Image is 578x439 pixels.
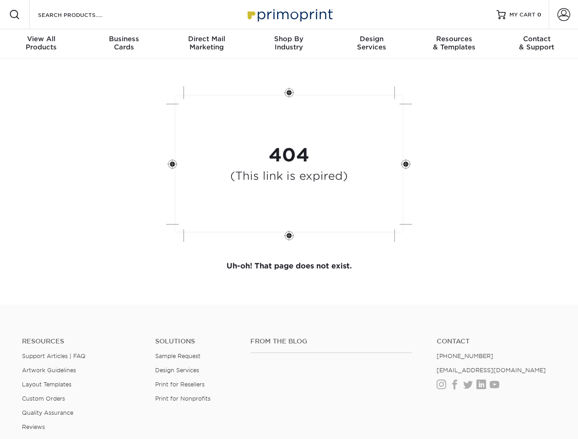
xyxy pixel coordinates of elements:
a: Quality Assurance [22,409,73,416]
a: Layout Templates [22,381,71,388]
div: Cards [82,35,165,51]
span: Direct Mail [165,35,248,43]
a: Print for Resellers [155,381,205,388]
input: SEARCH PRODUCTS..... [37,9,126,20]
a: DesignServices [330,29,413,59]
strong: 404 [269,144,309,166]
span: Business [82,35,165,43]
a: Sample Request [155,353,200,359]
a: [PHONE_NUMBER] [437,353,493,359]
a: Contact [437,337,556,345]
a: Design Services [155,367,199,374]
span: Resources [413,35,495,43]
h4: (This link is expired) [230,170,348,183]
a: Reviews [22,423,45,430]
h4: Resources [22,337,141,345]
h4: From the Blog [250,337,412,345]
a: Support Articles | FAQ [22,353,86,359]
span: Shop By [248,35,330,43]
img: Primoprint [243,5,335,24]
a: Contact& Support [496,29,578,59]
span: 0 [537,11,541,18]
a: Artwork Guidelines [22,367,76,374]
span: Contact [496,35,578,43]
a: Resources& Templates [413,29,495,59]
a: Shop ByIndustry [248,29,330,59]
div: Services [330,35,413,51]
span: MY CART [509,11,535,19]
a: Direct MailMarketing [165,29,248,59]
a: BusinessCards [82,29,165,59]
strong: Uh-oh! That page does not exist. [227,262,352,270]
div: Marketing [165,35,248,51]
span: Design [330,35,413,43]
a: Custom Orders [22,395,65,402]
a: Print for Nonprofits [155,395,211,402]
div: & Support [496,35,578,51]
div: & Templates [413,35,495,51]
div: Industry [248,35,330,51]
h4: Solutions [155,337,237,345]
a: [EMAIL_ADDRESS][DOMAIN_NAME] [437,367,546,374]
